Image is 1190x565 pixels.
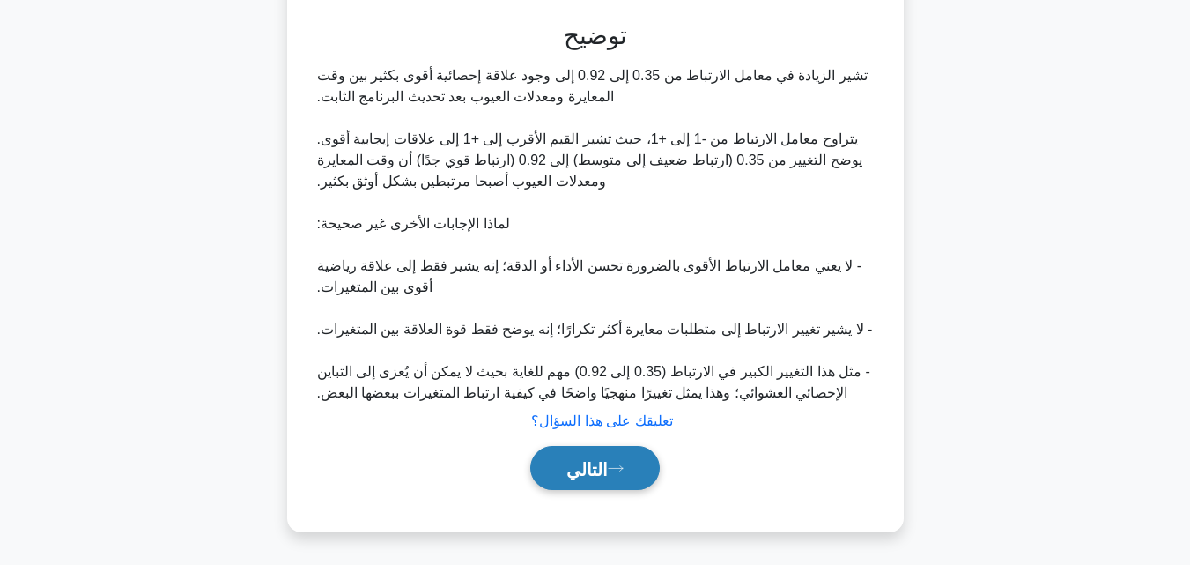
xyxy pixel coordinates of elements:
[530,446,660,491] button: التالي
[564,22,627,49] font: توضيح
[317,216,510,231] font: لماذا الإجابات الأخرى غير صحيحة:
[317,68,868,104] font: تشير الزيادة في معامل الارتباط من 0.35 إلى 0.92 إلى وجود علاقة إحصائية أقوى بكثير بين وقت المعاير...
[317,258,861,294] font: - لا يعني معامل الارتباط الأقوى بالضرورة تحسن الأداء أو الدقة؛ إنه يشير فقط إلى علاقة رياضية أقوى...
[317,364,870,400] font: - مثل هذا التغيير الكبير في الارتباط (0.35 إلى 0.92) مهم للغاية بحيث لا يمكن أن يُعزى إلى التباين...
[317,131,862,189] font: يتراوح معامل الارتباط من -1 إلى +1، حيث تشير القيم الأقرب إلى +1 إلى علاقات إيجابية أقوى. يوضح ال...
[531,413,672,428] a: تعليقك على هذا السؤال؟
[317,322,873,337] font: - لا يشير تغيير الارتباط إلى متطلبات معايرة أكثر تكرارًا؛ إنه يوضح فقط قوة العلاقة بين المتغيرات.
[566,459,608,479] font: التالي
